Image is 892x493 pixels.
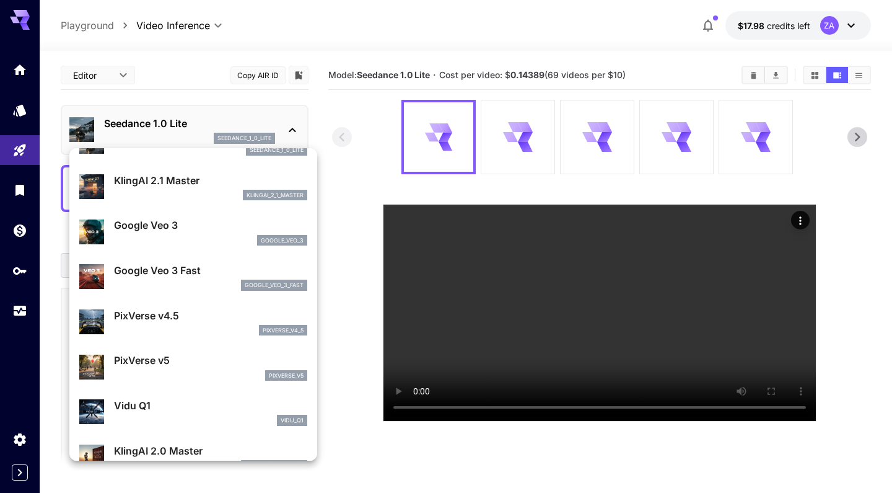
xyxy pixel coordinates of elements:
[114,353,307,368] p: PixVerse v5
[79,393,307,431] div: Vidu Q1vidu_q1
[114,218,307,233] p: Google Veo 3
[261,236,304,245] p: google_veo_3
[79,348,307,386] div: PixVerse v5pixverse_v5
[79,258,307,296] div: Google Veo 3 Fastgoogle_veo_3_fast
[79,303,307,341] div: PixVerse v4.5pixverse_v4_5
[114,263,307,278] p: Google Veo 3 Fast
[79,213,307,251] div: Google Veo 3google_veo_3
[250,146,304,154] p: seedance_1_0_lite
[79,168,307,206] div: KlingAI 2.1 Masterklingai_2_1_master
[269,371,304,380] p: pixverse_v5
[281,416,304,425] p: vidu_q1
[114,173,307,188] p: KlingAI 2.1 Master
[114,443,307,458] p: KlingAI 2.0 Master
[114,398,307,413] p: Vidu Q1
[245,281,304,290] p: google_veo_3_fast
[247,191,304,200] p: klingai_2_1_master
[79,438,307,476] div: KlingAI 2.0 Master
[263,326,304,335] p: pixverse_v4_5
[114,308,307,323] p: PixVerse v4.5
